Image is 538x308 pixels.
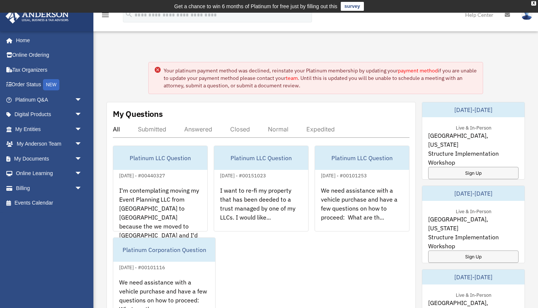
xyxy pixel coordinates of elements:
[450,207,497,215] div: Live & In-Person
[125,10,133,18] i: search
[113,180,207,238] div: I'm contemplating moving my Event Planning LLC from [GEOGRAPHIC_DATA] to [GEOGRAPHIC_DATA] becaus...
[428,131,519,149] span: [GEOGRAPHIC_DATA], [US_STATE]
[113,125,120,133] div: All
[315,146,409,231] a: Platinum LLC Question[DATE] - #00101253We need assistance with a vehicle purchase and have a few ...
[286,75,298,81] a: team
[113,263,171,271] div: [DATE] - #00101116
[428,149,519,167] span: Structure Implementation Workshop
[306,125,335,133] div: Expedited
[398,67,438,74] a: payment method
[315,146,409,170] div: Platinum LLC Question
[422,186,525,201] div: [DATE]-[DATE]
[428,251,519,263] a: Sign Up
[5,181,93,196] a: Billingarrow_drop_down
[113,146,207,170] div: Platinum LLC Question
[3,9,71,24] img: Anderson Advisors Platinum Portal
[428,215,519,233] span: [GEOGRAPHIC_DATA], [US_STATE]
[75,107,90,122] span: arrow_drop_down
[5,107,93,122] a: Digital Productsarrow_drop_down
[5,77,93,93] a: Order StatusNEW
[230,125,250,133] div: Closed
[5,92,93,107] a: Platinum Q&Aarrow_drop_down
[75,166,90,181] span: arrow_drop_down
[5,151,93,166] a: My Documentsarrow_drop_down
[428,167,519,179] a: Sign Up
[113,171,171,179] div: [DATE] - #00440327
[75,181,90,196] span: arrow_drop_down
[75,151,90,167] span: arrow_drop_down
[531,1,536,6] div: close
[214,146,308,170] div: Platinum LLC Question
[75,92,90,108] span: arrow_drop_down
[5,62,93,77] a: Tax Organizers
[428,233,519,251] span: Structure Implementation Workshop
[315,180,409,238] div: We need assistance with a vehicle purchase and have a few questions on how to proceed: What are t...
[113,238,215,262] div: Platinum Corporation Question
[315,171,373,179] div: [DATE] - #00101253
[450,290,497,298] div: Live & In-Person
[214,146,309,231] a: Platinum LLC Question[DATE] - #00151023I want to re-fi my property that has been deeded to a trus...
[174,2,337,11] div: Get a chance to win 6 months of Platinum for free just by filling out this
[101,13,110,19] a: menu
[113,108,163,119] div: My Questions
[75,137,90,152] span: arrow_drop_down
[450,123,497,131] div: Live & In-Person
[113,146,208,231] a: Platinum LLC Question[DATE] - #00440327I'm contemplating moving my Event Planning LLC from [GEOGR...
[422,270,525,284] div: [DATE]-[DATE]
[138,125,166,133] div: Submitted
[214,171,272,179] div: [DATE] - #00151023
[214,180,308,238] div: I want to re-fi my property that has been deeded to a trust managed by one of my LLCs. I would li...
[101,10,110,19] i: menu
[75,122,90,137] span: arrow_drop_down
[422,102,525,117] div: [DATE]-[DATE]
[268,125,288,133] div: Normal
[5,33,90,48] a: Home
[5,166,93,181] a: Online Learningarrow_drop_down
[43,79,59,90] div: NEW
[5,48,93,63] a: Online Ordering
[184,125,212,133] div: Answered
[5,122,93,137] a: My Entitiesarrow_drop_down
[5,137,93,152] a: My Anderson Teamarrow_drop_down
[521,9,532,20] img: User Pic
[164,67,477,89] div: Your platinum payment method was declined, reinstate your Platinum membership by updating your if...
[341,2,364,11] a: survey
[5,196,93,211] a: Events Calendar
